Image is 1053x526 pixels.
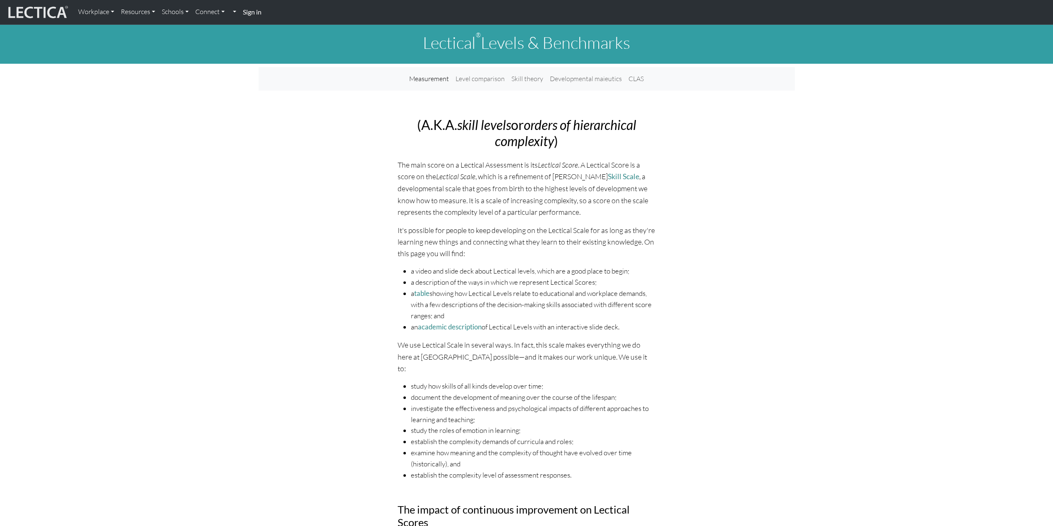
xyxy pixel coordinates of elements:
li: a showing how Lectical Levels relate to educational and workplace demands, with a few description... [411,288,656,322]
h2: (A.K.A. or ) [398,117,656,149]
li: examine how meaning and the complexity of thought have evolved over time (historically), and [411,447,656,470]
img: lecticalive [6,5,68,20]
a: Level comparison [452,70,508,87]
sup: ® [476,31,481,39]
a: table [414,289,429,298]
a: Connect [192,3,228,21]
a: CLAS [625,70,647,87]
li: study how skills of all kinds develop over time; [411,381,656,392]
li: investigate the effectiveness and psychological impacts of different approaches to learning and t... [411,403,656,425]
a: Resources [118,3,158,21]
li: an of Lectical Levels with an interactive slide deck. [411,322,656,333]
a: Schools [158,3,192,21]
li: a video and slide deck about Lectical levels, which are a good place to begin; [411,266,656,277]
li: study the roles of emotion in learning; [411,425,656,436]
i: orders of hierarchical complexity [495,117,636,149]
i: skill levels [457,117,511,133]
i: Lectical Scale [436,172,475,181]
a: Skill theory [508,70,547,87]
a: Workplace [75,3,118,21]
li: establish the complexity level of assessment responses. [411,470,656,481]
strong: Sign in [243,8,261,16]
li: establish the complexity demands of curricula and roles; [411,436,656,447]
h1: Lectical Levels & Benchmarks [259,33,795,53]
a: Skill Scale [608,172,639,181]
a: Sign in [240,3,265,21]
i: Lectical Score [538,160,578,169]
a: Measurement [406,70,452,87]
a: academic description [418,322,482,331]
li: a description of the ways in which we represent Lectical Scores; [411,277,656,288]
p: We use Lectical Scale in several ways. In fact, this scale makes everything we do here at [GEOGRA... [398,339,656,374]
p: The main score on a Lectical Assessment is its . A Lectical Score is a score on the , which is a ... [398,159,656,218]
p: It's possible for people to keep developing on the Lectical Scale for as long as they're learning... [398,224,656,259]
li: document the development of meaning over the course of the lifespan; [411,392,656,403]
a: Developmental maieutics [547,70,625,87]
